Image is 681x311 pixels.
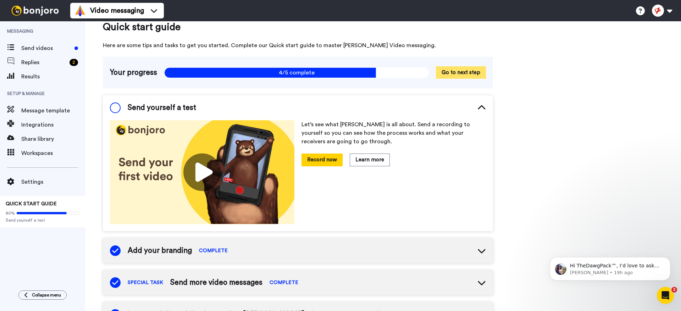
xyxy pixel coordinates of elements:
[21,121,85,129] span: Integrations
[21,44,72,52] span: Send videos
[436,66,486,79] button: Go to next step
[170,277,262,288] span: Send more video messages
[350,154,390,166] button: Learn more
[21,72,85,81] span: Results
[270,279,298,286] span: COMPLETE
[6,201,57,206] span: QUICK START GUIDE
[90,6,144,16] span: Video messaging
[32,292,61,298] span: Collapse menu
[70,59,78,66] div: 2
[21,58,67,67] span: Replies
[128,279,163,286] span: SPECIAL TASK
[18,290,67,300] button: Collapse menu
[74,5,86,16] img: vm-color.svg
[671,287,677,293] span: 2
[110,120,294,224] img: 178eb3909c0dc23ce44563bdb6dc2c11.jpg
[103,20,493,34] span: Quick start guide
[6,217,79,223] span: Send yourself a test
[301,154,343,166] button: Record now
[21,135,85,143] span: Share library
[164,67,429,78] span: 4/5 complete
[199,247,228,254] span: COMPLETE
[128,245,192,256] span: Add your branding
[21,106,85,115] span: Message template
[6,210,15,216] span: 80%
[21,178,85,186] span: Settings
[21,149,85,157] span: Workspaces
[657,287,674,304] iframe: Intercom live chat
[539,242,681,292] iframe: Intercom notifications message
[103,41,493,50] span: Here are some tips and tasks to get you started. Complete our Quick start guide to master [PERSON...
[301,120,486,146] p: Let’s see what [PERSON_NAME] is all about. Send a recording to yourself so you can see how the pr...
[9,6,62,16] img: bj-logo-header-white.svg
[128,102,196,113] span: Send yourself a test
[110,67,157,78] span: Your progress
